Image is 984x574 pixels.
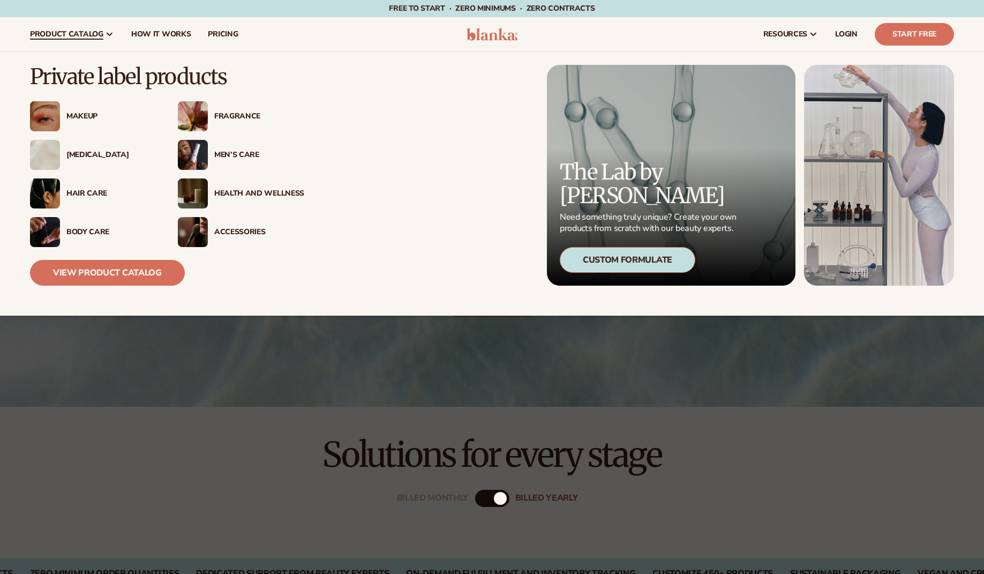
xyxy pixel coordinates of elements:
p: Private label products [30,65,304,88]
a: How It Works [123,17,200,51]
img: logo [467,28,517,41]
span: resources [763,30,807,39]
img: Female in lab with equipment. [804,65,954,286]
a: Pink blooming flower. Fragrance [178,101,304,131]
div: Accessories [214,228,304,237]
p: The Lab by [PERSON_NAME] [560,160,740,207]
a: View Product Catalog [30,260,185,286]
a: Microscopic product formula. The Lab by [PERSON_NAME] Need something truly unique? Create your ow... [547,65,795,286]
span: Free to start · ZERO minimums · ZERO contracts [389,3,595,13]
a: Start Free [875,23,954,46]
span: product catalog [30,30,103,39]
div: Makeup [66,112,156,121]
img: Pink blooming flower. [178,101,208,131]
a: pricing [199,17,246,51]
a: Male holding moisturizer bottle. Men’s Care [178,140,304,170]
span: LOGIN [835,30,858,39]
div: Hair Care [66,189,156,198]
div: Custom Formulate [560,247,695,273]
span: How It Works [131,30,191,39]
div: [MEDICAL_DATA] [66,151,156,160]
a: resources [755,17,827,51]
a: LOGIN [827,17,866,51]
div: Men’s Care [214,151,304,160]
a: Female with glitter eye makeup. Makeup [30,101,156,131]
div: Fragrance [214,112,304,121]
img: Cream moisturizer swatch. [30,140,60,170]
div: billed Yearly [515,494,578,504]
p: Need something truly unique? Create your own products from scratch with our beauty experts. [560,212,740,234]
a: product catalog [21,17,123,51]
span: pricing [208,30,238,39]
div: Body Care [66,228,156,237]
div: Billed Monthly [397,494,469,504]
a: Female with makeup brush. Accessories [178,217,304,247]
img: Male hand applying moisturizer. [30,217,60,247]
img: Male holding moisturizer bottle. [178,140,208,170]
img: Female with makeup brush. [178,217,208,247]
div: Health And Wellness [214,189,304,198]
a: Male hand applying moisturizer. Body Care [30,217,156,247]
a: Cream moisturizer swatch. [MEDICAL_DATA] [30,140,156,170]
img: Female with glitter eye makeup. [30,101,60,131]
img: Candles and incense on table. [178,178,208,208]
a: Candles and incense on table. Health And Wellness [178,178,304,208]
a: Female hair pulled back with clips. Hair Care [30,178,156,208]
img: Female hair pulled back with clips. [30,178,60,208]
